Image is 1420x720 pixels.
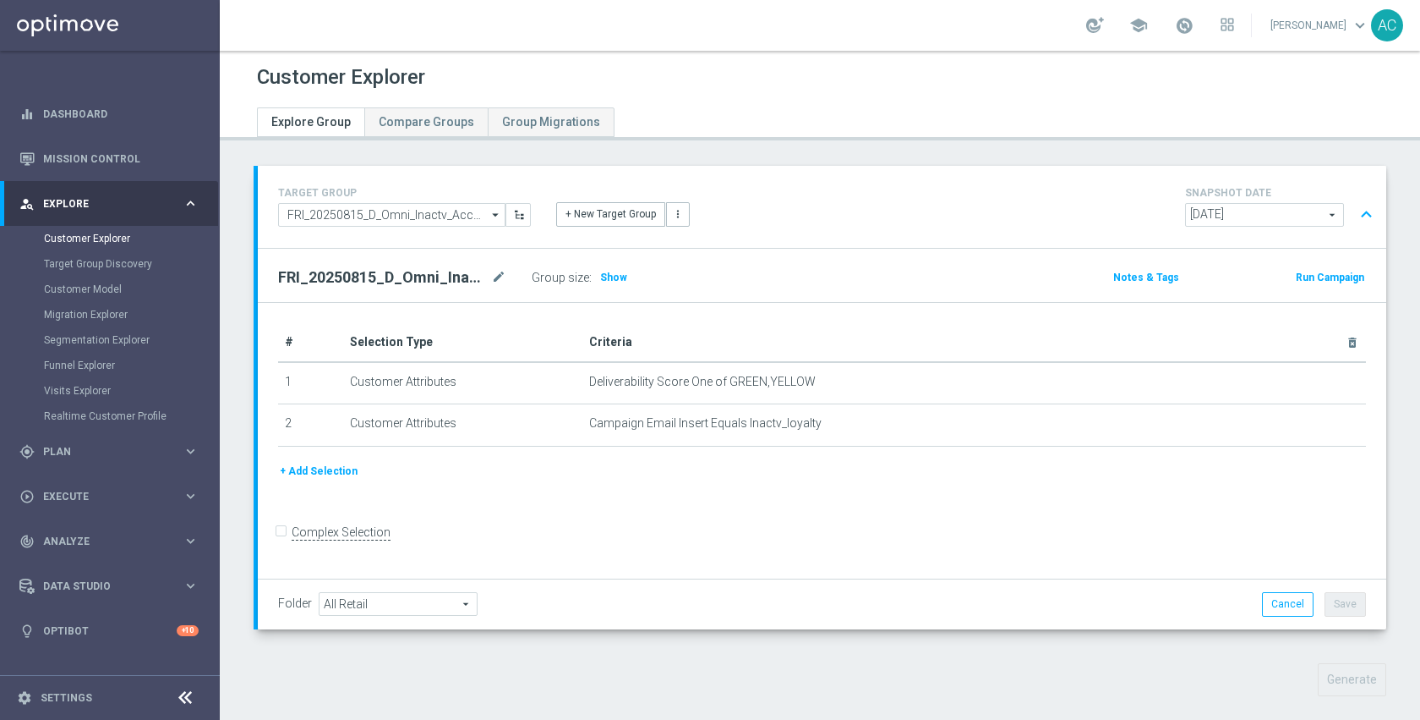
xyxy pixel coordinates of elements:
[19,490,199,503] button: play_circle_outline Execute keyboard_arrow_right
[278,267,488,288] h2: FRI_20250815_D_Omni_Inactv_Accounts
[343,362,582,404] td: Customer Attributes
[589,375,816,389] span: Deliverability Score One of GREEN,YELLOW
[1129,16,1148,35] span: school
[19,196,183,212] div: Explore
[600,272,627,283] span: Show
[44,251,218,277] div: Target Group Discovery
[19,445,199,459] button: gps_fixed Plan keyboard_arrow_right
[666,202,690,226] button: more_vert
[44,327,218,353] div: Segmentation Explorer
[257,65,425,90] h1: Customer Explorer
[19,152,199,166] button: Mission Control
[19,624,35,639] i: lightbulb
[556,202,665,226] button: + New Target Group
[343,404,582,447] td: Customer Attributes
[278,323,343,362] th: #
[278,404,343,447] td: 2
[44,353,218,378] div: Funnel Explorer
[43,136,199,181] a: Mission Control
[271,115,351,129] span: Explore Group
[278,362,343,404] td: 1
[44,283,176,296] a: Customer Model
[44,404,218,429] div: Realtime Customer Profile
[1262,592,1313,616] button: Cancel
[43,536,183,547] span: Analyze
[278,596,312,611] label: Folder
[183,488,199,504] i: keyboard_arrow_right
[1185,187,1379,199] h4: SNAPSHOT DATE
[1371,9,1403,41] div: AC
[44,302,218,327] div: Migration Explorer
[1318,663,1386,696] button: Generate
[43,91,199,136] a: Dashboard
[1346,336,1359,349] i: delete_forever
[278,203,505,227] input: Select Existing or Create New
[589,416,822,431] span: Campaign Email Insert Equals Inactv_loyalty
[44,308,176,322] a: Migration Explorer
[183,533,199,549] i: keyboard_arrow_right
[17,690,32,706] i: settings
[44,384,176,398] a: Visits Explorer
[491,267,506,288] i: mode_edit
[41,693,92,703] a: Settings
[19,608,199,653] div: Optibot
[183,195,199,212] i: keyboard_arrow_right
[589,271,592,285] label: :
[532,271,589,285] label: Group size
[44,359,176,372] a: Funnel Explorer
[19,136,199,181] div: Mission Control
[19,444,35,459] i: gps_fixed
[183,443,199,459] i: keyboard_arrow_right
[44,333,176,347] a: Segmentation Explorer
[19,91,199,136] div: Dashboard
[292,525,390,541] label: Complex Selection
[19,107,199,121] button: equalizer Dashboard
[19,535,199,548] button: track_changes Analyze keyboard_arrow_right
[589,335,632,349] span: Criteria
[1294,268,1366,287] button: Run Campaign
[44,277,218,302] div: Customer Model
[19,444,183,459] div: Plan
[1351,16,1369,35] span: keyboard_arrow_down
[19,579,183,594] div: Data Studio
[278,462,359,481] button: + Add Selection
[19,107,35,122] i: equalizer
[44,409,176,423] a: Realtime Customer Profile
[19,489,35,504] i: play_circle_outline
[19,534,183,549] div: Analyze
[257,107,614,137] ul: Tabs
[1354,199,1379,231] button: expand_less
[278,183,1366,231] div: TARGET GROUP arrow_drop_down + New Target Group more_vert SNAPSHOT DATE arrow_drop_down expand_less
[19,580,199,593] button: Data Studio keyboard_arrow_right
[177,625,199,636] div: +10
[19,624,199,638] div: lightbulb Optibot +10
[1269,13,1371,38] a: [PERSON_NAME]keyboard_arrow_down
[278,187,531,199] h4: TARGET GROUP
[672,208,684,220] i: more_vert
[19,197,199,211] button: person_search Explore keyboard_arrow_right
[183,578,199,594] i: keyboard_arrow_right
[43,581,183,591] span: Data Studio
[19,489,183,504] div: Execute
[19,196,35,212] i: person_search
[44,257,176,271] a: Target Group Discovery
[44,232,176,245] a: Customer Explorer
[43,199,183,209] span: Explore
[19,534,35,549] i: track_changes
[488,204,505,226] i: arrow_drop_down
[1111,268,1181,287] button: Notes & Tags
[502,115,600,129] span: Group Migrations
[43,608,177,653] a: Optibot
[43,492,183,502] span: Execute
[1324,592,1366,616] button: Save
[44,378,218,404] div: Visits Explorer
[44,226,218,251] div: Customer Explorer
[379,115,474,129] span: Compare Groups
